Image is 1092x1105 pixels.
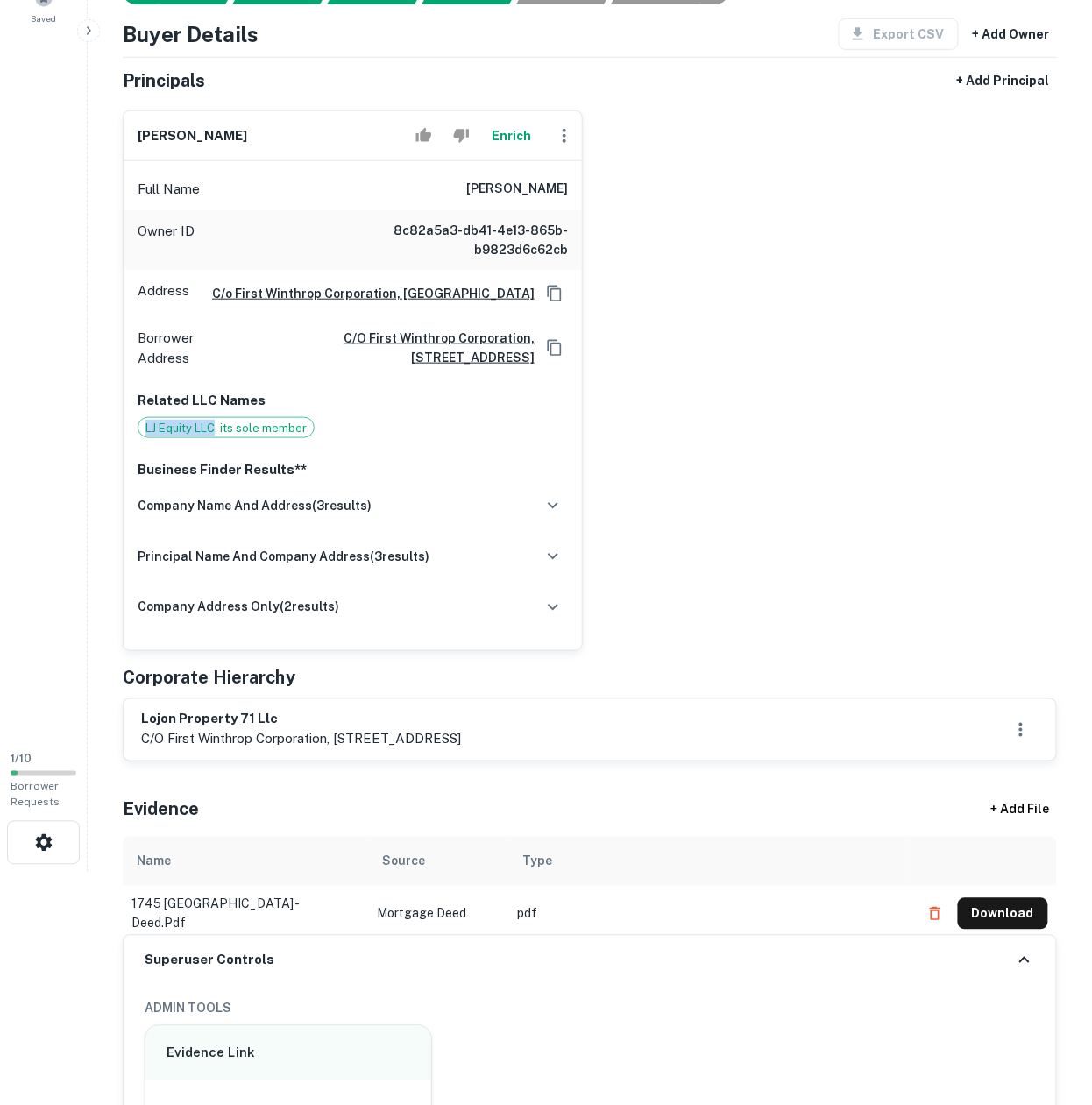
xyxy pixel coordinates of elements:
button: Copy Address [542,335,568,361]
td: pdf [508,886,911,942]
h5: Corporate Hierarchy [123,665,295,691]
button: Delete file [919,900,951,928]
td: Mortgage Deed [368,886,508,942]
p: Owner ID [138,221,195,259]
h5: Principals [123,67,205,94]
span: Saved [32,11,57,25]
a: C/o First Winthrop Corporation, [GEOGRAPHIC_DATA] [198,284,535,303]
span: LJ Equity LLC, its sole member [138,420,314,437]
p: Related LLC Names [138,390,568,411]
p: Business Finder Results** [138,459,568,480]
div: Source [382,851,425,872]
h5: Evidence [123,797,199,823]
h6: 8c82a5a3-db41-4e13-865b-b9823d6c62cb [358,221,568,259]
h4: Buyer Details [123,18,259,50]
h6: lojon property 71 llc [141,710,461,730]
button: Enrich [484,118,540,153]
td: 1745 [GEOGRAPHIC_DATA] - deed.pdf [123,886,368,942]
button: + Add Principal [950,65,1057,96]
iframe: Chat Widget [1004,965,1092,1049]
span: Borrower Requests [11,781,60,809]
button: Reject [446,118,477,153]
button: + Add Owner [966,18,1057,50]
h6: Evidence Link [167,1044,410,1064]
div: Name [137,851,171,872]
p: c/o first winthrop corporation, [STREET_ADDRESS] [141,729,461,750]
h6: principal name and company address ( 3 results) [138,547,429,566]
span: 1 / 10 [11,753,32,766]
button: Accept [408,118,439,153]
h6: Superuser Controls [145,951,274,971]
th: Name [123,837,368,886]
h6: ADMIN TOOLS [145,999,1035,1018]
a: c/o first winthrop corporation, [STREET_ADDRESS] [244,329,535,367]
div: scrollable content [123,837,1057,935]
p: Address [138,280,189,307]
div: Type [522,851,552,872]
h6: [PERSON_NAME] [138,126,247,146]
h6: [PERSON_NAME] [466,179,568,200]
p: Borrower Address [138,328,237,369]
p: Full Name [138,179,200,200]
h6: company address only ( 2 results) [138,598,339,617]
th: Source [368,837,508,886]
button: Download [958,898,1048,930]
div: + Add File [959,795,1081,826]
h6: company name and address ( 3 results) [138,496,372,515]
button: Copy Address [542,280,568,307]
th: Type [508,837,911,886]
